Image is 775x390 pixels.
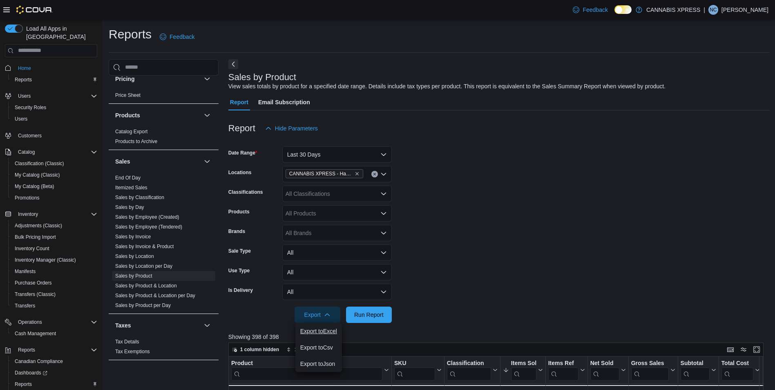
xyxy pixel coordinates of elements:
button: Pricing [115,75,201,83]
span: CANNABIS XPRESS - Hampton (Main Street) [286,169,363,178]
span: Feedback [170,33,194,41]
div: Subtotal [680,359,709,367]
span: Canadian Compliance [11,356,97,366]
div: Sales [109,173,219,314]
span: Adjustments (Classic) [11,221,97,231]
a: Users [11,114,31,124]
h3: Products [115,111,140,119]
a: End Of Day [115,175,141,181]
a: Transfers [11,301,38,311]
span: Cash Management [15,330,56,337]
span: Sales by Employee (Tendered) [115,224,182,230]
button: Operations [15,317,45,327]
button: Manifests [8,266,101,277]
button: Run Report [346,307,392,323]
button: Open list of options [380,191,387,197]
button: All [282,244,392,261]
button: Promotions [8,192,101,204]
span: Promotions [11,193,97,203]
span: Operations [15,317,97,327]
a: Dashboards [8,367,101,379]
a: My Catalog (Beta) [11,182,58,191]
button: Keyboard shortcuts [726,345,735,354]
span: Adjustments (Classic) [15,222,62,229]
div: Net Sold [590,359,619,367]
button: Adjustments (Classic) [8,220,101,231]
button: Open list of options [380,210,387,217]
button: Users [2,90,101,102]
h1: Reports [109,26,152,43]
span: Reports [15,345,97,355]
div: Nathan Chan [708,5,718,15]
div: View sales totals by product for a specified date range. Details include tax types per product. T... [228,82,666,91]
div: Product [231,359,382,380]
p: CANNABIS XPRESS [646,5,700,15]
button: Remove CANNABIS XPRESS - Hampton (Main Street) from selection in this group [355,171,360,176]
span: Sales by Location per Day [115,263,172,269]
button: Enter fullscreen [752,345,762,354]
span: Tax Exemptions [115,348,150,355]
div: Gross Sales [631,359,668,380]
a: Adjustments (Classic) [11,221,65,231]
span: End Of Day [115,175,141,181]
a: Sales by Employee (Tendered) [115,224,182,230]
button: Reports [15,345,38,355]
span: Reports [18,347,35,353]
div: Total Cost [721,359,753,380]
button: Inventory [2,208,101,220]
span: Sales by Product & Location [115,282,177,289]
a: Transfers (Classic) [11,289,59,299]
button: Export toJson [295,356,342,372]
span: Canadian Compliance [15,358,63,365]
button: Reports [8,379,101,390]
img: Cova [16,6,53,14]
span: Inventory Manager (Classic) [15,257,76,263]
button: Hide Parameters [262,120,321,137]
p: | [704,5,705,15]
a: Sales by Product per Day [115,303,171,308]
span: Cash Management [11,329,97,338]
span: Promotions [15,195,40,201]
button: Users [8,113,101,125]
span: Load All Apps in [GEOGRAPHIC_DATA] [23,25,97,41]
span: Bulk Pricing Import [15,234,56,240]
span: Email Subscription [258,94,310,110]
span: Reports [11,379,97,389]
button: Taxes [202,321,212,330]
button: Transfers [8,300,101,312]
div: SKU URL [394,359,435,380]
span: CANNABIS XPRESS - Hampton ([GEOGRAPHIC_DATA]) [289,170,353,178]
div: SKU [394,359,435,367]
button: My Catalog (Beta) [8,181,101,192]
span: Sales by Product & Location per Day [115,292,195,299]
span: Security Roles [15,104,46,111]
button: Reports [2,344,101,356]
span: Export to Excel [300,328,337,334]
a: Sales by Invoice [115,234,151,240]
a: Sales by Classification [115,195,164,200]
span: Users [11,114,97,124]
span: Inventory Count [11,244,97,253]
span: Manifests [15,268,36,275]
span: My Catalog (Classic) [11,170,97,180]
button: Next [228,59,238,69]
span: Transfers (Classic) [11,289,97,299]
span: Export to Json [300,361,337,367]
div: Items Sold [511,359,536,367]
button: Pricing [202,74,212,84]
span: Reports [11,75,97,85]
a: Feedback [156,29,198,45]
span: Dashboards [11,368,97,378]
a: Manifests [11,267,39,276]
a: Itemized Sales [115,185,147,191]
span: 1 field sorted [295,346,325,353]
div: Products [109,127,219,150]
span: Sales by Employee (Created) [115,214,179,220]
a: My Catalog (Classic) [11,170,63,180]
a: Reports [11,75,35,85]
button: Items Sold [503,359,543,380]
button: Display options [739,345,748,354]
span: Customers [18,132,42,139]
a: Catalog Export [115,129,147,134]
